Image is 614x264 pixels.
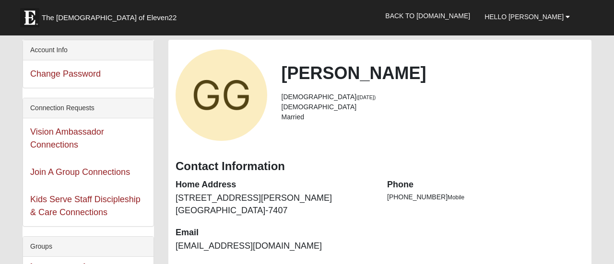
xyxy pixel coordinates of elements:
div: Groups [23,237,153,257]
div: Account Info [23,40,153,60]
li: [DEMOGRAPHIC_DATA] [282,92,585,102]
span: Mobile [448,194,464,201]
a: Back to [DOMAIN_NAME] [378,4,477,28]
dt: Phone [387,179,584,191]
li: Married [282,112,585,122]
h2: [PERSON_NAME] [282,63,585,83]
a: Kids Serve Staff Discipleship & Care Connections [30,195,141,217]
a: The [DEMOGRAPHIC_DATA] of Eleven22 [15,3,207,27]
a: Hello [PERSON_NAME] [477,5,577,29]
a: Change Password [30,69,101,79]
dt: Home Address [176,179,373,191]
a: Join A Group Connections [30,167,130,177]
div: Connection Requests [23,98,153,118]
a: View Fullsize Photo [176,90,267,99]
span: The [DEMOGRAPHIC_DATA] of Eleven22 [42,13,177,23]
dd: [EMAIL_ADDRESS][DOMAIN_NAME] [176,240,373,253]
dd: [STREET_ADDRESS][PERSON_NAME] [GEOGRAPHIC_DATA]-7407 [176,192,373,217]
h3: Contact Information [176,160,584,173]
dt: Email [176,227,373,239]
small: ([DATE]) [356,94,376,100]
span: Hello [PERSON_NAME] [484,13,564,21]
img: Eleven22 logo [20,8,39,27]
li: [PHONE_NUMBER] [387,192,584,202]
a: Vision Ambassador Connections [30,127,104,149]
li: [DEMOGRAPHIC_DATA] [282,102,585,112]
